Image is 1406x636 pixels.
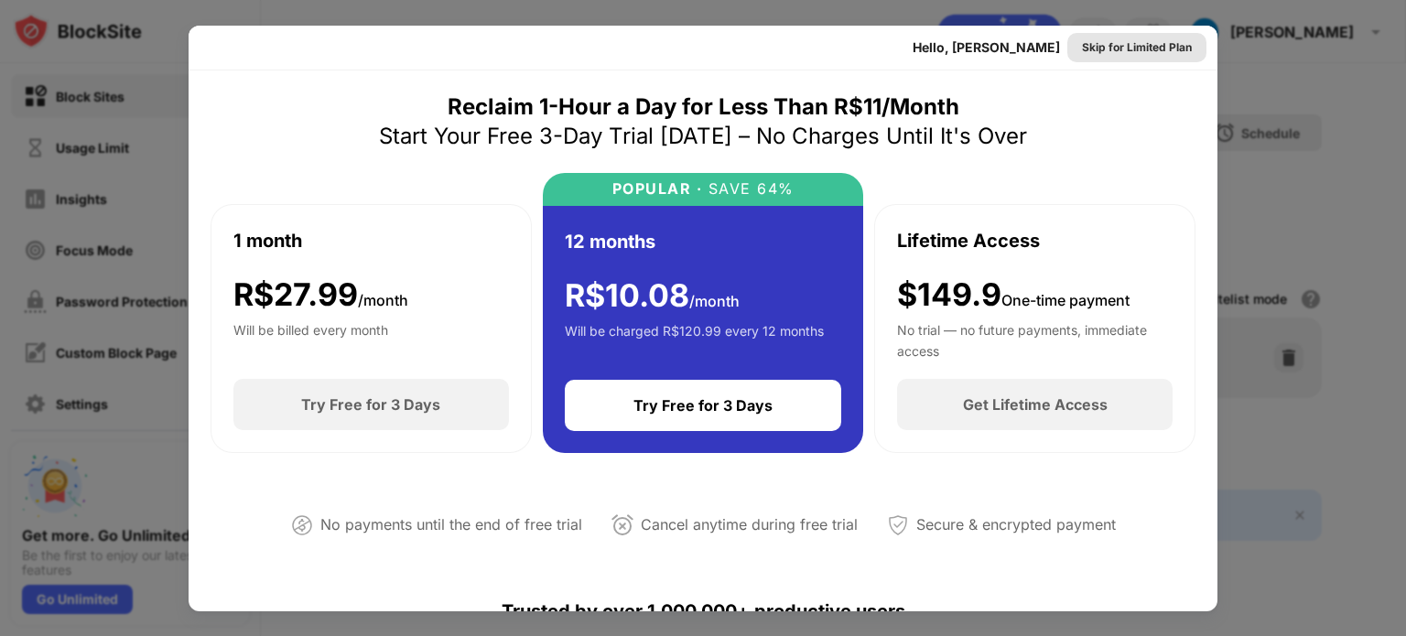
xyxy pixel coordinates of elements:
div: SAVE 64% [702,180,795,198]
img: not-paying [291,514,313,536]
div: Will be charged R$120.99 every 12 months [565,321,824,358]
div: POPULAR · [612,180,703,198]
img: secured-payment [887,514,909,536]
div: 12 months [565,228,655,255]
div: Cancel anytime during free trial [641,512,858,538]
div: Secure & encrypted payment [916,512,1116,538]
div: No payments until the end of free trial [320,512,582,538]
div: R$ 27.99 [233,276,408,314]
div: Skip for Limited Plan [1082,38,1192,57]
div: Hello, [PERSON_NAME] [913,40,1060,55]
div: No trial — no future payments, immediate access [897,320,1173,357]
div: Get Lifetime Access [963,395,1108,414]
span: /month [358,291,408,309]
div: Try Free for 3 Days [633,396,773,415]
div: 1 month [233,227,302,254]
span: One-time payment [1001,291,1130,309]
div: Try Free for 3 Days [301,395,440,414]
div: Reclaim 1-Hour a Day for Less Than R$11/Month [448,92,959,122]
div: Lifetime Access [897,227,1040,254]
div: Will be billed every month [233,320,388,357]
img: cancel-anytime [611,514,633,536]
div: R$ 10.08 [565,277,740,315]
div: $149.9 [897,276,1130,314]
span: /month [689,292,740,310]
div: Start Your Free 3-Day Trial [DATE] – No Charges Until It's Over [379,122,1027,151]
